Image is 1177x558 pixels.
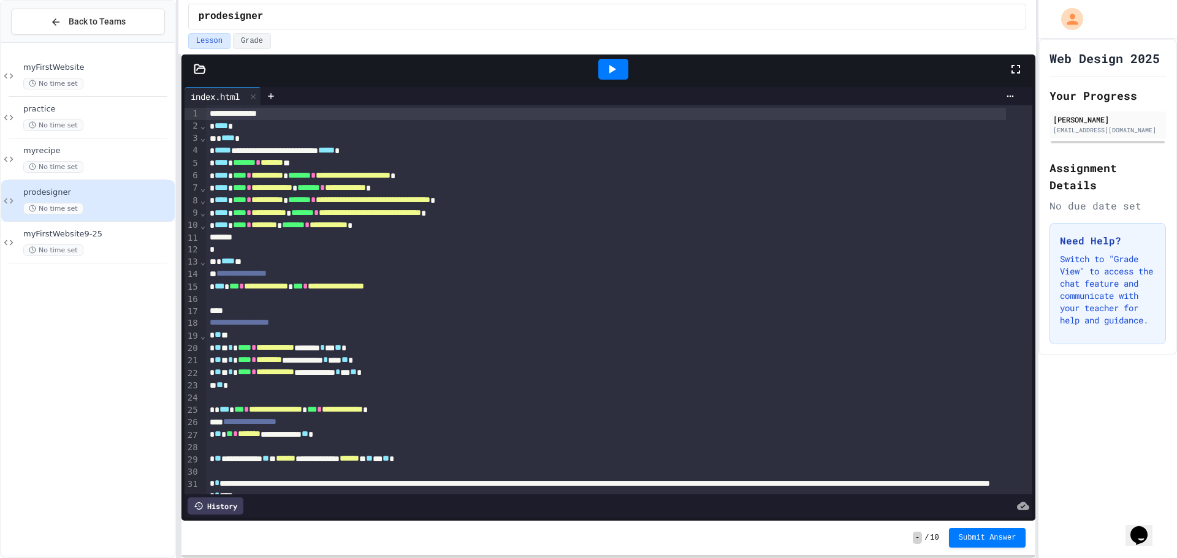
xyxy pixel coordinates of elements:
[185,132,200,145] div: 3
[1049,198,1166,213] div: No due date set
[1053,114,1162,125] div: [PERSON_NAME]
[185,429,200,442] div: 27
[949,528,1026,548] button: Submit Answer
[185,478,200,503] div: 31
[200,183,206,193] span: Fold line
[199,9,264,24] span: prodesigner
[23,146,172,156] span: myrecipe
[913,532,922,544] span: -
[185,120,200,132] div: 2
[185,145,200,157] div: 4
[185,442,200,454] div: 28
[1053,126,1162,135] div: [EMAIL_ADDRESS][DOMAIN_NAME]
[1049,50,1160,67] h1: Web Design 2025
[1049,87,1166,104] h2: Your Progress
[23,161,83,173] span: No time set
[185,404,200,417] div: 25
[185,90,246,103] div: index.html
[23,62,172,73] span: myFirstWebsite
[185,87,261,105] div: index.html
[185,219,200,232] div: 10
[185,330,200,342] div: 19
[185,195,200,207] div: 8
[69,15,126,28] span: Back to Teams
[188,33,230,49] button: Lesson
[188,497,243,515] div: History
[23,203,83,214] span: No time set
[233,33,271,49] button: Grade
[185,281,200,293] div: 15
[185,256,200,268] div: 13
[924,533,929,543] span: /
[200,331,206,341] span: Fold line
[1049,159,1166,194] h2: Assignment Details
[200,133,206,143] span: Fold line
[185,268,200,281] div: 14
[185,306,200,318] div: 17
[1060,233,1156,248] h3: Need Help?
[23,244,83,256] span: No time set
[11,9,165,35] button: Back to Teams
[185,368,200,380] div: 22
[185,207,200,219] div: 9
[185,108,200,120] div: 1
[185,466,200,478] div: 30
[185,317,200,330] div: 18
[185,170,200,182] div: 6
[200,195,206,205] span: Fold line
[200,121,206,130] span: Fold line
[23,229,172,239] span: myFirstWebsite9-25
[185,232,200,244] div: 11
[1060,253,1156,326] p: Switch to "Grade View" to access the chat feature and communicate with your teacher for help and ...
[185,355,200,367] div: 21
[959,533,1016,543] span: Submit Answer
[23,187,172,198] span: prodesigner
[1126,509,1165,546] iframe: chat widget
[185,380,200,392] div: 23
[185,392,200,404] div: 24
[185,417,200,429] div: 26
[185,454,200,466] div: 29
[185,342,200,355] div: 20
[1048,5,1086,33] div: My Account
[185,293,200,306] div: 16
[185,244,200,256] div: 12
[200,208,206,217] span: Fold line
[23,119,83,131] span: No time set
[23,104,172,115] span: practice
[930,533,939,543] span: 10
[200,257,206,266] span: Fold line
[185,182,200,194] div: 7
[23,78,83,89] span: No time set
[200,221,206,230] span: Fold line
[185,157,200,170] div: 5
